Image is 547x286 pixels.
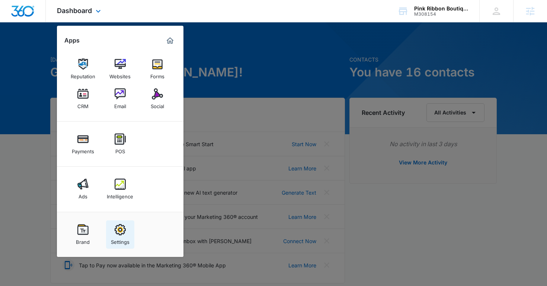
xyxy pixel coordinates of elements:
[69,220,97,249] a: Brand
[114,100,126,109] div: Email
[64,37,80,44] h2: Apps
[414,6,468,12] div: account name
[69,130,97,158] a: Payments
[115,145,125,154] div: POS
[150,70,164,79] div: Forms
[57,7,92,15] span: Dashboard
[106,220,134,249] a: Settings
[106,85,134,113] a: Email
[143,85,172,113] a: Social
[79,190,87,199] div: Ads
[72,145,94,154] div: Payments
[164,35,176,47] a: Marketing 360® Dashboard
[143,55,172,83] a: Forms
[111,235,129,245] div: Settings
[107,190,133,199] div: Intelligence
[69,85,97,113] a: CRM
[151,100,164,109] div: Social
[109,70,131,79] div: Websites
[76,235,90,245] div: Brand
[106,55,134,83] a: Websites
[106,175,134,203] a: Intelligence
[414,12,468,17] div: account id
[77,100,89,109] div: CRM
[71,70,95,79] div: Reputation
[69,55,97,83] a: Reputation
[106,130,134,158] a: POS
[69,175,97,203] a: Ads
